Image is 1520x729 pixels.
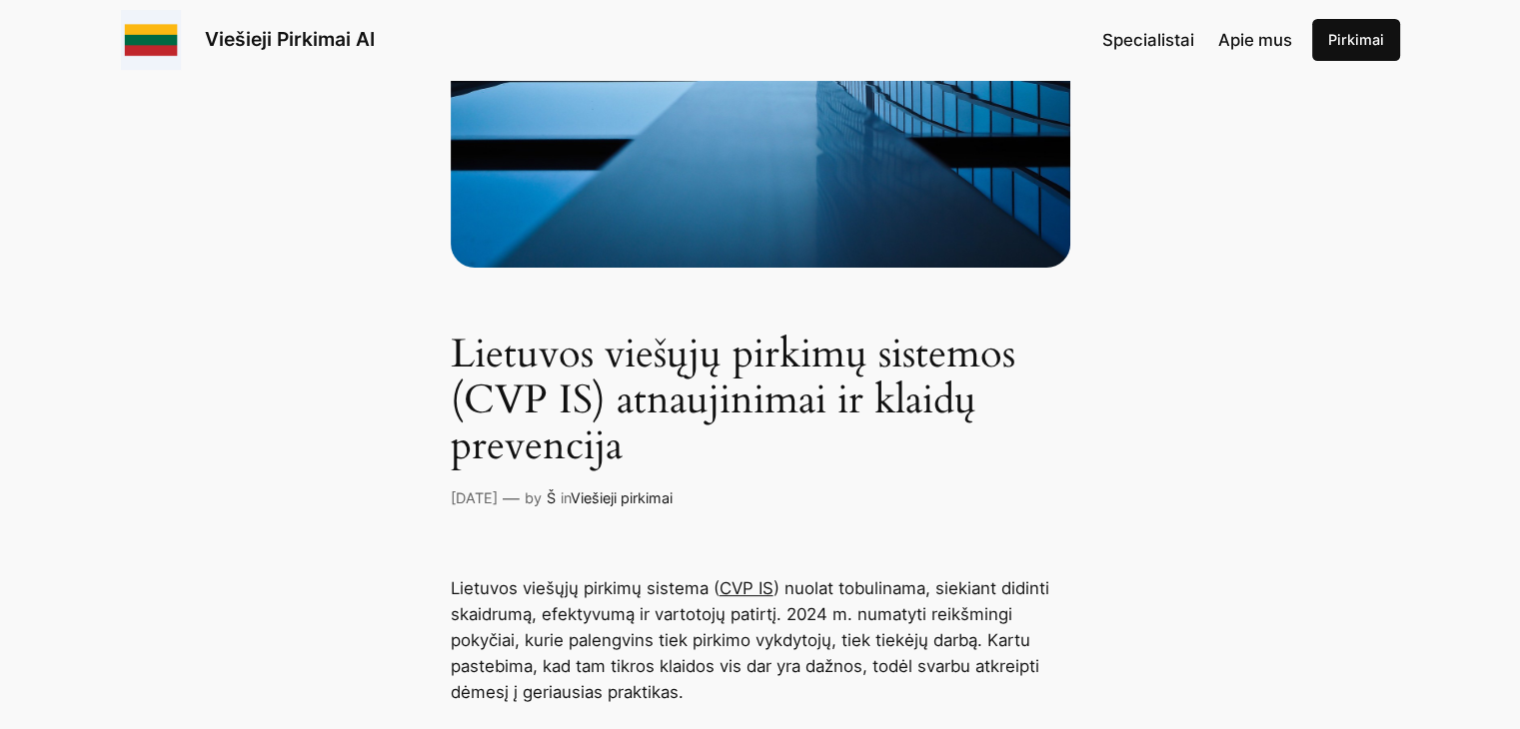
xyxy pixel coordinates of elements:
[451,575,1070,705] p: Lietuvos viešųjų pirkimų sistema ( ) nuolat tobulinama, siekiant didinti skaidrumą, efektyvumą ir...
[121,10,181,70] img: Viešieji pirkimai logo
[1102,30,1194,50] span: Specialistai
[451,489,498,506] a: [DATE]
[1312,19,1400,61] a: Pirkimai
[571,489,673,506] a: Viešieji pirkimai
[503,485,520,511] p: —
[547,489,556,506] a: Š
[525,487,542,509] p: by
[205,27,375,51] a: Viešieji Pirkimai AI
[1102,27,1292,53] nav: Navigation
[561,489,571,506] span: in
[451,332,1070,469] h1: Lietuvos viešųjų pirkimų sistemos (CVP IS) atnaujinimai ir klaidų prevencija
[1218,27,1292,53] a: Apie mus
[1218,30,1292,50] span: Apie mus
[1102,27,1194,53] a: Specialistai
[720,578,773,598] a: CVP IS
